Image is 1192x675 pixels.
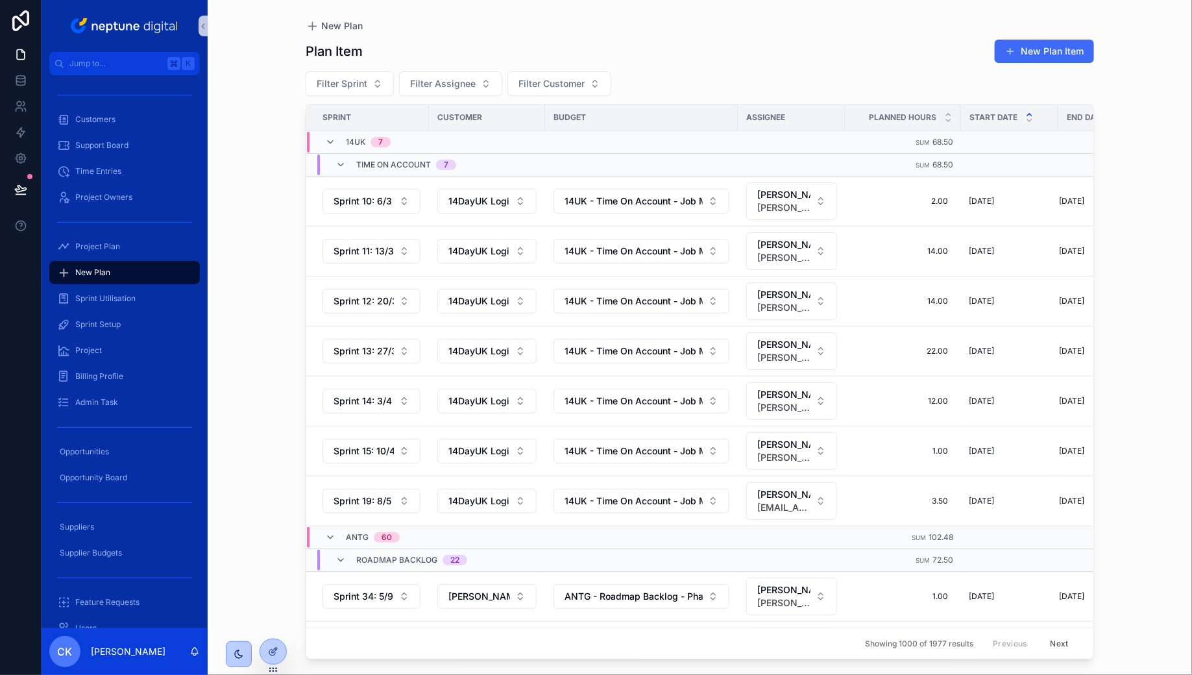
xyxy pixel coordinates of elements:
[757,288,810,301] span: [PERSON_NAME]
[746,627,838,666] a: Select Button
[49,160,200,183] a: Time Entries
[858,396,948,406] span: 12.00
[746,432,837,470] button: Select Button
[334,495,391,508] span: Sprint 19: 8/5
[1059,396,1084,406] span: [DATE]
[1059,496,1149,506] a: [DATE]
[553,112,586,123] span: Budget
[1059,296,1149,306] a: [DATE]
[60,522,94,532] span: Suppliers
[322,584,420,609] button: Select Button
[356,555,437,565] span: Roadmap Backlog
[49,52,200,75] button: Jump to...K
[746,482,838,521] a: Select Button
[317,77,367,90] span: Filter Sprint
[565,445,703,458] span: 14UK - Time On Account - Job Management System
[69,58,162,69] span: Jump to...
[916,162,930,169] small: Sum
[322,488,421,514] a: Select Button
[49,235,200,258] a: Project Plan
[553,489,729,513] button: Select Button
[437,288,537,314] a: Select Button
[382,532,392,543] div: 60
[448,295,510,308] span: 14DayUK Logistics
[1059,591,1084,602] span: [DATE]
[565,395,703,408] span: 14UK - Time On Account - Job Management System
[553,438,730,464] a: Select Button
[322,189,420,214] button: Select Button
[912,534,926,541] small: Sum
[746,282,838,321] a: Select Button
[60,472,127,483] span: Opportunity Board
[334,245,394,258] span: Sprint 11: 13/3
[1059,346,1149,356] a: [DATE]
[746,332,837,370] button: Select Button
[969,591,1051,602] a: [DATE]
[1059,246,1149,256] a: [DATE]
[746,332,838,371] a: Select Button
[75,166,121,177] span: Time Entries
[322,239,420,264] button: Select Button
[746,232,838,271] a: Select Button
[746,112,785,123] span: Assignee
[49,186,200,209] a: Project Owners
[437,188,537,214] a: Select Button
[322,438,421,464] a: Select Button
[853,586,953,607] a: 1.00
[969,346,1051,356] a: [DATE]
[553,239,729,264] button: Select Button
[42,75,208,628] div: scrollable content
[553,289,729,313] button: Select Button
[1059,446,1149,456] a: [DATE]
[306,71,394,96] button: Select Button
[58,644,73,659] span: CK
[969,196,994,206] span: [DATE]
[853,241,953,262] a: 14.00
[1059,246,1084,256] span: [DATE]
[49,261,200,284] a: New Plan
[91,645,165,658] p: [PERSON_NAME]
[553,583,730,609] a: Select Button
[553,188,730,214] a: Select Button
[75,267,110,278] span: New Plan
[1059,591,1149,602] a: [DATE]
[553,339,729,363] button: Select Button
[1059,196,1084,206] span: [DATE]
[565,590,703,603] span: ANTG - Roadmap Backlog - Phase 1 (part 1)
[60,447,109,457] span: Opportunities
[68,16,182,36] img: App logo
[321,19,363,32] span: New Plan
[553,288,730,314] a: Select Button
[75,293,136,304] span: Sprint Utilisation
[932,555,953,565] span: 72.50
[757,251,810,264] span: [PERSON_NAME][EMAIL_ADDRESS][PERSON_NAME][DOMAIN_NAME]
[322,238,421,264] a: Select Button
[858,346,948,356] span: 22.00
[75,241,120,252] span: Project Plan
[437,439,537,463] button: Select Button
[757,596,810,609] span: [PERSON_NAME][EMAIL_ADDRESS][PERSON_NAME][DOMAIN_NAME]
[757,451,810,464] span: [PERSON_NAME][EMAIL_ADDRESS][PERSON_NAME][DOMAIN_NAME]
[929,532,953,542] span: 102.48
[746,232,837,270] button: Select Button
[757,351,810,364] span: [PERSON_NAME][EMAIL_ADDRESS][PERSON_NAME][DOMAIN_NAME]
[518,77,585,90] span: Filter Customer
[746,382,838,421] a: Select Button
[995,40,1094,63] button: New Plan Item
[553,388,730,414] a: Select Button
[322,339,420,363] button: Select Button
[322,289,420,313] button: Select Button
[75,192,132,202] span: Project Owners
[858,446,948,456] span: 1.00
[322,583,421,609] a: Select Button
[746,577,838,616] a: Select Button
[322,489,420,513] button: Select Button
[969,296,1051,306] a: [DATE]
[553,584,729,609] button: Select Button
[853,441,953,461] a: 1.00
[49,365,200,388] a: Billing Profile
[969,446,994,456] span: [DATE]
[346,532,369,543] span: ANTG
[448,395,510,408] span: 14DayUK Logistics
[410,77,476,90] span: Filter Assignee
